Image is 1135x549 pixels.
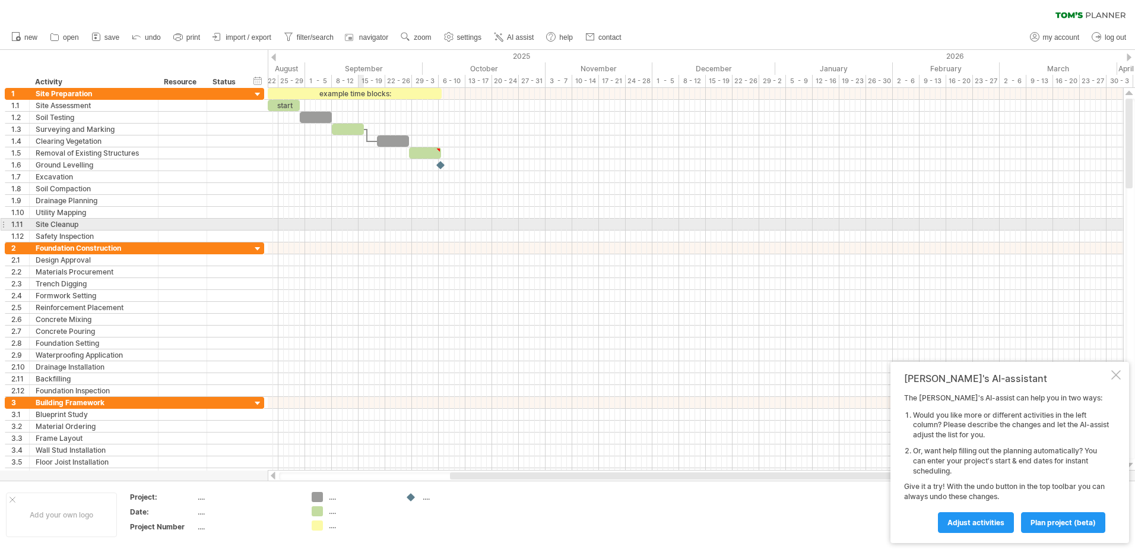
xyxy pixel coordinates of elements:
[36,135,152,147] div: Clearing Vegetation
[1026,75,1053,87] div: 9 - 13
[278,75,305,87] div: 25 - 29
[305,62,423,75] div: September 2025
[170,30,204,45] a: print
[546,75,572,87] div: 3 - 7
[36,361,152,373] div: Drainage Installation
[145,33,161,42] span: undo
[36,302,152,313] div: Reinforcement Placement
[36,433,152,444] div: Frame Layout
[11,183,29,194] div: 1.8
[11,100,29,111] div: 1.1
[36,207,152,218] div: Utility Mapping
[329,520,394,531] div: ....
[36,373,152,384] div: Backfilling
[36,88,152,99] div: Site Preparation
[11,147,29,159] div: 1.5
[186,33,200,42] span: print
[130,492,195,502] div: Project:
[11,468,29,479] div: 3.6
[36,385,152,396] div: Foundation Inspection
[1053,75,1080,87] div: 16 - 20
[36,278,152,289] div: Trench Digging
[1043,33,1079,42] span: my account
[11,433,29,444] div: 3.3
[36,421,152,432] div: Material Ordering
[786,75,813,87] div: 5 - 9
[6,493,117,537] div: Add your own logo
[492,75,519,87] div: 20 - 24
[11,373,29,384] div: 2.11
[759,75,786,87] div: 29 - 2
[507,33,534,42] span: AI assist
[491,30,537,45] a: AI assist
[281,30,337,45] a: filter/search
[582,30,625,45] a: contact
[164,76,200,88] div: Resource
[706,75,733,87] div: 15 - 19
[11,207,29,218] div: 1.10
[412,75,439,87] div: 29 - 3
[36,124,152,135] div: Surveying and Marking
[543,30,576,45] a: help
[893,62,1000,75] div: February 2026
[359,33,388,42] span: navigator
[973,75,1000,87] div: 23 - 27
[11,88,29,99] div: 1
[36,195,152,206] div: Drainage Planning
[626,75,652,87] div: 24 - 28
[11,361,29,373] div: 2.10
[36,171,152,182] div: Excavation
[439,75,465,87] div: 6 - 10
[1021,512,1105,533] a: plan project (beta)
[47,30,83,45] a: open
[11,326,29,337] div: 2.7
[1027,30,1083,45] a: my account
[343,30,392,45] a: navigator
[36,231,152,242] div: Safety Inspection
[457,33,481,42] span: settings
[11,242,29,254] div: 2
[559,33,573,42] span: help
[36,397,152,408] div: Building Framework
[8,30,41,45] a: new
[11,337,29,349] div: 2.8
[11,135,29,147] div: 1.4
[24,33,37,42] span: new
[305,75,332,87] div: 1 - 5
[572,75,599,87] div: 10 - 14
[1080,75,1107,87] div: 23 - 27
[11,231,29,242] div: 1.12
[36,444,152,456] div: Wall Stud Installation
[1031,518,1096,527] span: plan project (beta)
[198,492,297,502] div: ....
[947,518,1004,527] span: Adjust activities
[904,373,1109,384] div: [PERSON_NAME]'s AI-assistant
[441,30,485,45] a: settings
[36,314,152,325] div: Concrete Mixing
[36,147,152,159] div: Removal of Existing Structures
[36,183,152,194] div: Soil Compaction
[946,75,973,87] div: 16 - 20
[268,100,300,111] div: start
[775,62,893,75] div: January 2026
[36,349,152,361] div: Waterproofing Application
[11,385,29,396] div: 2.12
[11,266,29,277] div: 2.2
[36,242,152,254] div: Foundation Construction
[63,33,79,42] span: open
[11,314,29,325] div: 2.6
[11,302,29,313] div: 2.5
[11,397,29,408] div: 3
[813,75,839,87] div: 12 - 16
[36,290,152,301] div: Formwork Setting
[359,75,385,87] div: 15 - 19
[104,33,119,42] span: save
[11,290,29,301] div: 2.4
[733,75,759,87] div: 22 - 26
[519,75,546,87] div: 27 - 31
[36,159,152,171] div: Ground Levelling
[1107,75,1133,87] div: 30 - 3
[598,33,622,42] span: contact
[465,75,492,87] div: 13 - 17
[297,33,334,42] span: filter/search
